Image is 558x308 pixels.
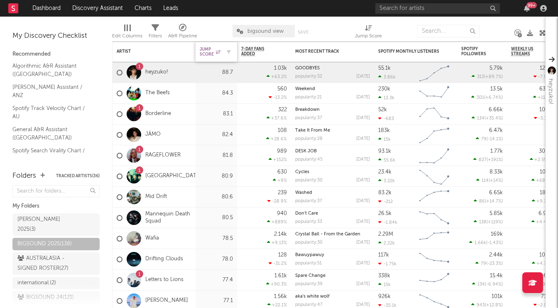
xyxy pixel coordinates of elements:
div: popularity: 51 [295,261,322,266]
div: My Folders [12,201,100,211]
span: 134 [477,282,485,287]
span: 301 [477,95,484,100]
div: 10.9k [539,252,553,258]
a: Don't Care [295,211,318,216]
a: Algorithmic A&R Assistant ([GEOGRAPHIC_DATA]) [12,61,91,78]
a: GOODBYES [295,66,320,71]
div: 81.8 [200,151,233,161]
div: Breakdown [295,108,370,112]
div: 13.5k [490,86,503,92]
div: 63.2k [539,86,553,92]
div: -212 [378,199,393,204]
div: -2.03 % [534,302,553,308]
div: Spotify Followers [461,46,490,56]
a: Mannequin Death Squad [145,211,191,225]
span: 86 [479,199,485,204]
div: +9.39 % [532,198,553,204]
div: 940 [277,211,287,216]
div: popularity: 32 [295,74,322,79]
div: 84.3 [200,88,233,98]
div: [DATE] [356,199,370,203]
a: BIGSOUND 2025(138) [12,238,100,250]
div: -13.2 % [269,95,287,100]
div: 560 [277,86,287,92]
div: 3.22k [378,178,395,183]
div: 26.5k [378,211,392,216]
span: -6.94 % [486,282,502,287]
div: [DATE] [356,303,370,307]
a: [PERSON_NAME] Assistant / ANZ [12,83,91,100]
div: Edit Columns [112,21,142,45]
button: Filter by Jump Score [225,48,233,56]
div: 6.47k [489,128,503,133]
div: +37.6 % [267,115,287,121]
div: A&R Pipeline [168,31,197,41]
div: Edit Columns [112,31,142,41]
div: ( ) [474,198,503,204]
span: +119 % [488,220,502,225]
div: ( ) [472,115,503,121]
div: ( ) [474,219,503,225]
div: popularity: 37 [295,116,322,120]
span: 79 [481,262,486,266]
div: popularity: 28 [295,137,323,141]
div: popularity: 45 [295,157,323,162]
div: 10.7k [540,169,553,175]
div: 1.56k [274,294,287,299]
div: 77.4 [200,275,233,285]
div: Spare Change [295,274,370,278]
a: Spotify Search Virality Chart / AU-[GEOGRAPHIC_DATA] [12,146,91,163]
div: 78.5 [200,234,233,244]
div: ( ) [471,302,503,308]
div: 80.5 [200,213,233,223]
div: 55.1k [378,66,391,71]
div: [PERSON_NAME] 2025 ( 3 ) [17,215,76,235]
div: 2.29M [378,232,393,237]
svg: Chart title [416,104,453,125]
span: +14 % [490,178,502,183]
div: 99 + [526,2,537,8]
div: ( ) [472,74,503,79]
span: 138 [479,220,487,225]
a: Breakdown [295,108,320,112]
svg: Chart title [416,166,453,187]
div: popularity: 30 [295,240,323,245]
div: 1.77k [490,149,503,154]
div: Don't Care [295,211,370,216]
a: Spare Change [295,274,325,278]
div: Jump Score [355,31,382,41]
span: -14.1 % [488,137,502,142]
input: Search... [417,25,480,37]
div: Filters [149,31,162,41]
button: 99+ [524,5,530,12]
span: +6.74 % [485,95,502,100]
a: Washed [295,191,312,195]
a: Mid Drift [145,193,167,200]
svg: Chart title [416,83,453,104]
div: -5.19 % [534,115,553,121]
svg: Chart title [416,62,453,83]
div: +152 % [269,157,287,162]
div: BIGSOUND 2025 ( 138 ) [17,239,72,249]
div: Cycles [295,170,370,174]
a: heyzuko! [145,69,168,76]
div: ( ) [475,261,503,266]
div: 82.4 [200,130,233,140]
a: The Beefs [145,90,170,97]
div: [DATE] [356,137,370,141]
span: bigsound view [247,29,284,34]
a: international.(2) [12,277,100,289]
span: -1.43 % [487,241,502,245]
div: 108 [278,128,287,133]
div: ( ) [473,157,503,162]
div: +889 % [267,219,287,225]
div: 23.4k [378,169,392,175]
svg: Chart title [416,125,453,145]
a: Weekend [295,87,315,91]
div: Crystal Ball - From the Garden [295,232,370,237]
button: Tracked Artists(36) [56,174,100,178]
a: AUSTRALASIA - SIGNED ROSTER(27) [12,252,100,275]
div: 83.1 [200,109,233,119]
div: [DATE] [356,157,370,162]
a: Crystal Ball - From the Garden [295,232,360,237]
